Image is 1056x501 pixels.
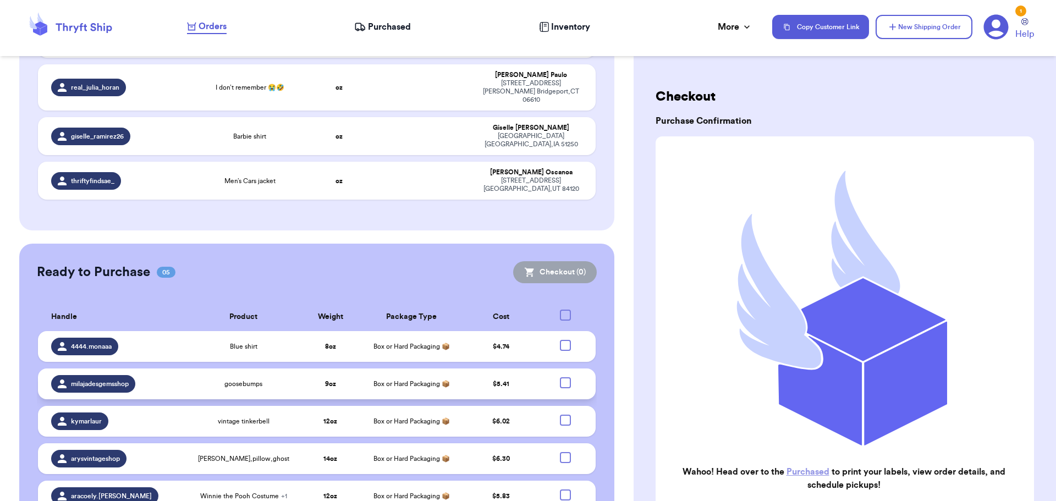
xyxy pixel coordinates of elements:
span: Box or Hard Packaging 📦 [373,418,450,425]
span: Box or Hard Packaging 📦 [373,493,450,499]
span: $ 5.83 [492,493,510,499]
button: Copy Customer Link [772,15,869,39]
span: goosebumps [224,379,262,388]
span: giselle_ramirez26 [71,132,124,141]
span: vintage tinkerbell [218,417,269,426]
h2: Wahoo! Head over to the to print your labels, view order details, and schedule pickups! [664,465,1023,492]
span: $ 4.74 [493,343,509,350]
span: + 1 [281,493,287,499]
span: Handle [51,311,77,323]
span: Box or Hard Packaging 📦 [373,343,450,350]
span: $ 5.41 [493,381,509,387]
th: Package Type [363,303,460,331]
button: New Shipping Order [876,15,972,39]
span: Box or Hard Packaging 📦 [373,381,450,387]
strong: oz [335,84,343,91]
span: 4444.monaaa [71,342,112,351]
span: real_julia_horan [71,83,119,92]
span: $ 6.30 [492,455,510,462]
span: milajadesgemsshop [71,379,129,388]
div: [STREET_ADDRESS] [GEOGRAPHIC_DATA] , UT 84120 [480,177,582,193]
span: Winnie the Pooh Costume [200,492,287,500]
div: 1 [1015,5,1026,16]
span: Help [1015,27,1034,41]
span: 05 [157,267,175,278]
strong: oz [335,178,343,184]
strong: 14 oz [323,455,337,462]
a: Purchased [354,20,411,34]
span: Orders [199,20,227,33]
span: thriftyfindsae_ [71,177,114,185]
strong: 12 oz [323,493,337,499]
button: Checkout (0) [513,261,597,283]
h2: Checkout [656,88,1034,106]
h2: Ready to Purchase [37,263,150,281]
span: [PERSON_NAME],pillow,ghost [198,454,289,463]
th: Weight [298,303,362,331]
th: Cost [460,303,542,331]
div: [PERSON_NAME] Paulo [480,71,582,79]
span: Inventory [551,20,590,34]
span: $ 6.02 [492,418,510,425]
a: 1 [983,14,1009,40]
span: kymarlaur [71,417,102,426]
a: Inventory [539,20,590,34]
span: Blue shirt [230,342,257,351]
span: Purchased [368,20,411,34]
a: Help [1015,18,1034,41]
h3: Purchase Confirmation [656,114,1034,128]
span: aracoely.[PERSON_NAME] [71,492,152,500]
span: Men’s Cars jacket [224,177,276,185]
div: [PERSON_NAME] Oscanoa [480,168,582,177]
span: arysvintageshop [71,454,120,463]
div: [STREET_ADDRESS][PERSON_NAME] Bridgeport , CT 06610 [480,79,582,104]
strong: 8 oz [325,343,336,350]
a: Orders [187,20,227,34]
div: Giselle [PERSON_NAME] [480,124,582,132]
strong: 9 oz [325,381,336,387]
span: Barbie shirt [233,132,266,141]
span: Box or Hard Packaging 📦 [373,455,450,462]
strong: oz [335,133,343,140]
span: I don’t remember 😭🤣 [216,83,284,92]
a: Purchased [787,467,829,476]
th: Product [189,303,298,331]
strong: 12 oz [323,418,337,425]
div: [GEOGRAPHIC_DATA] [GEOGRAPHIC_DATA] , IA 51250 [480,132,582,148]
div: More [718,20,752,34]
